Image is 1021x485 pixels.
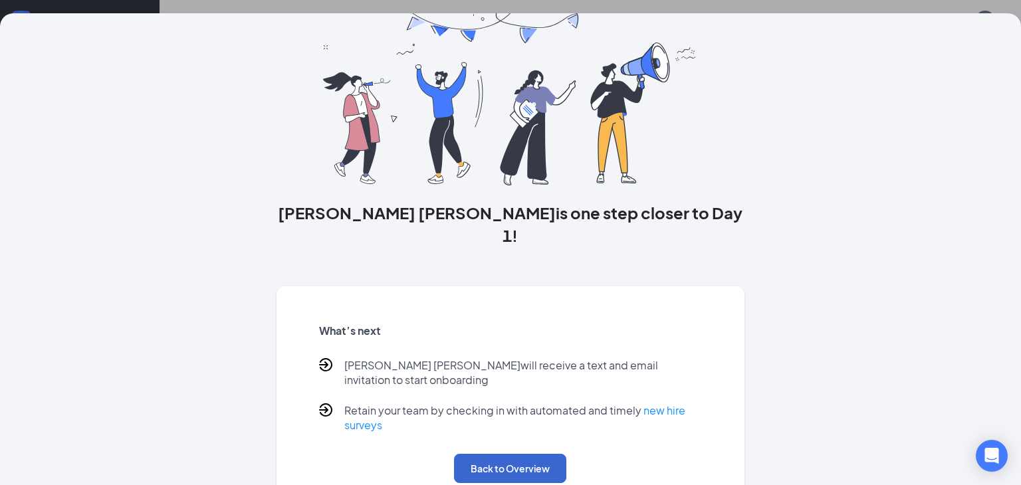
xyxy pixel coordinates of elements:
[319,324,702,338] h5: What’s next
[277,201,744,246] h3: [PERSON_NAME] [PERSON_NAME] is one step closer to Day 1!
[454,454,566,483] button: Back to Overview
[344,403,685,432] a: new hire surveys
[323,7,697,185] img: you are all set
[976,440,1008,472] div: Open Intercom Messenger
[344,403,702,433] p: Retain your team by checking in with automated and timely
[344,358,702,387] p: [PERSON_NAME] [PERSON_NAME] will receive a text and email invitation to start onboarding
